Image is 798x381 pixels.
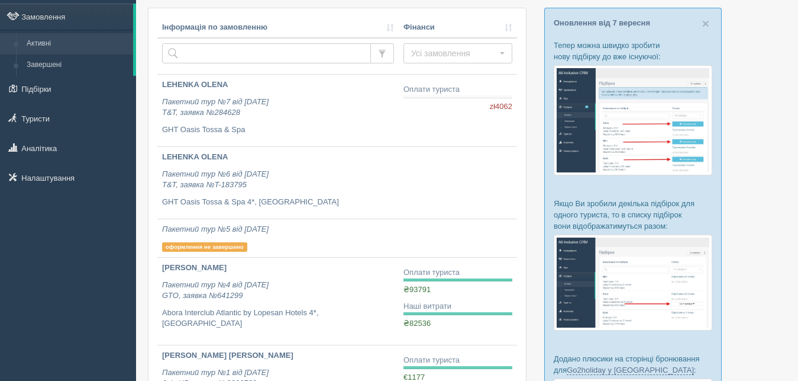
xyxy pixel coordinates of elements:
[403,84,512,95] div: Оплати туриста
[567,366,694,375] a: Go2holiday у [GEOGRAPHIC_DATA]
[554,353,712,376] p: Додано плюсики на сторінці бронювання для :
[162,242,247,252] p: оформлення не завершено
[157,147,399,219] a: LEHENKA OLENA Пакетний тур №6 від [DATE]T&T, заявка №T-183795 GHT Oasis Tossa & Spa 4*, [GEOGRAPH...
[21,33,133,55] a: Активні
[157,219,399,257] a: Пакетний тур №5 від [DATE] оформлення не завершено
[554,65,712,175] img: %D0%BF%D1%96%D0%B4%D0%B1%D1%96%D1%80%D0%BA%D0%B0-%D1%82%D1%83%D1%80%D0%B8%D1%81%D1%82%D1%83-%D1%8...
[157,258,399,345] a: [PERSON_NAME] Пакетний тур №4 від [DATE]GTO, заявка №641299 Abora Interclub Atlantic by Lopesan H...
[157,75,399,146] a: LEHENKA OLENA Пакетний тур №7 від [DATE]T&T, заявка №284628 GHT Oasis Tossa & Spa
[162,263,227,272] b: [PERSON_NAME]
[702,17,709,30] span: ×
[403,319,431,328] span: ₴82536
[554,18,650,27] a: Оновлення від 7 вересня
[403,355,512,366] div: Оплати туриста
[162,22,394,33] a: Інформація по замовленню
[162,280,269,300] i: Пакетний тур №4 від [DATE] GTO, заявка №641299
[162,225,269,233] i: Пакетний тур №5 від [DATE]
[403,285,431,294] span: ₴93791
[162,124,394,136] p: GHT Oasis Tossa & Spa
[162,97,269,117] i: Пакетний тур №7 від [DATE] T&T, заявка №284628
[162,169,269,190] i: Пакетний тур №6 від [DATE] T&T, заявка №T-183795
[702,17,709,30] button: Close
[403,43,512,63] button: Усі замовлення
[403,301,512,312] div: Наші витрати
[162,197,394,208] p: GHT Oasis Tossa & Spa 4*, [GEOGRAPHIC_DATA]
[162,308,394,329] p: Abora Interclub Atlantic by Lopesan Hotels 4*, [GEOGRAPHIC_DATA]
[162,152,228,161] b: LEHENKA OLENA
[554,198,712,232] p: Якщо Ви зробили декілька підбірок для одного туриста, то в списку підбірок вони відображатимуться...
[403,267,512,278] div: Оплати туриста
[490,101,512,113] span: zł4062
[162,351,293,360] b: [PERSON_NAME] [PERSON_NAME]
[162,80,228,89] b: LEHENKA OLENA
[554,235,712,330] img: %D0%BF%D1%96%D0%B4%D0%B1%D1%96%D1%80%D0%BA%D0%B8-%D0%B3%D1%80%D1%83%D0%BF%D0%B0-%D1%81%D1%80%D0%B...
[162,43,371,63] input: Пошук за номером замовлення, ПІБ або паспортом туриста
[411,47,497,59] span: Усі замовлення
[554,40,712,62] p: Тепер можна швидко зробити нову підбірку до вже існуючої:
[403,22,512,33] a: Фінанси
[21,55,133,76] a: Завершені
